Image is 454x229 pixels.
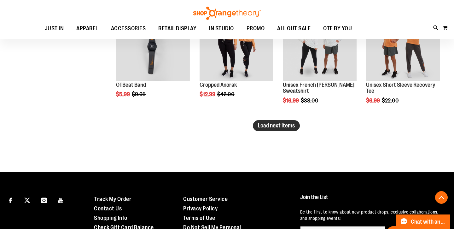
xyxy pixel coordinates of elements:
a: Unisex French Terry Crewneck Sweatshirt primary imageSALE [283,7,357,82]
span: Chat with an Expert [411,219,446,225]
img: Unisex French Terry Crewneck Sweatshirt primary image [283,7,357,81]
span: ACCESSORIES [111,21,146,36]
span: $6.99 [366,97,381,104]
a: Unisex Short Sleeve Recovery Tee primary imageSALE [366,7,440,82]
a: Track My Order [94,196,131,202]
button: Back To Top [435,191,448,204]
a: Visit our X page [22,194,33,205]
span: $22.00 [382,97,400,104]
span: RETAIL DISPLAY [158,21,196,36]
span: $9.95 [132,91,147,97]
a: OTBeat Band [116,82,146,88]
span: Load next items [258,122,295,129]
h4: Join the List [300,194,442,206]
img: Twitter [24,197,30,203]
div: product [280,4,360,120]
span: OTF BY YOU [323,21,352,36]
img: Shop Orangetheory [192,7,262,20]
a: Visit our Facebook page [5,194,16,205]
span: PROMO [247,21,265,36]
span: $16.99 [283,97,300,104]
span: $5.99 [116,91,131,97]
a: Unisex Short Sleeve Recovery Tee [366,82,435,94]
span: JUST IN [45,21,64,36]
a: Contact Us [94,205,122,212]
a: Cropped Anorak [200,82,237,88]
span: ALL OUT SALE [277,21,311,36]
a: Cropped Anorak primary imageSALE [200,7,273,82]
span: $42.00 [217,91,236,97]
a: Terms of Use [183,215,215,221]
img: OTBeat Band [116,7,190,81]
span: APPAREL [76,21,98,36]
a: Visit our Youtube page [55,194,67,205]
img: Cropped Anorak primary image [200,7,273,81]
span: $38.00 [301,97,319,104]
button: Load next items [253,120,300,131]
img: Unisex Short Sleeve Recovery Tee primary image [366,7,440,81]
div: product [196,4,276,114]
a: Privacy Policy [183,205,218,212]
a: Unisex French [PERSON_NAME] Sweatshirt [283,82,354,94]
div: product [363,4,443,120]
span: IN STUDIO [209,21,234,36]
span: $12.99 [200,91,216,97]
a: Visit our Instagram page [38,194,49,205]
button: Chat with an Expert [396,214,451,229]
a: OTBeat BandSALE [116,7,190,82]
a: Shopping Info [94,215,127,221]
p: Be the first to know about new product drops, exclusive collaborations, and shopping events! [300,209,442,221]
div: product [113,4,193,114]
a: Customer Service [183,196,228,202]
